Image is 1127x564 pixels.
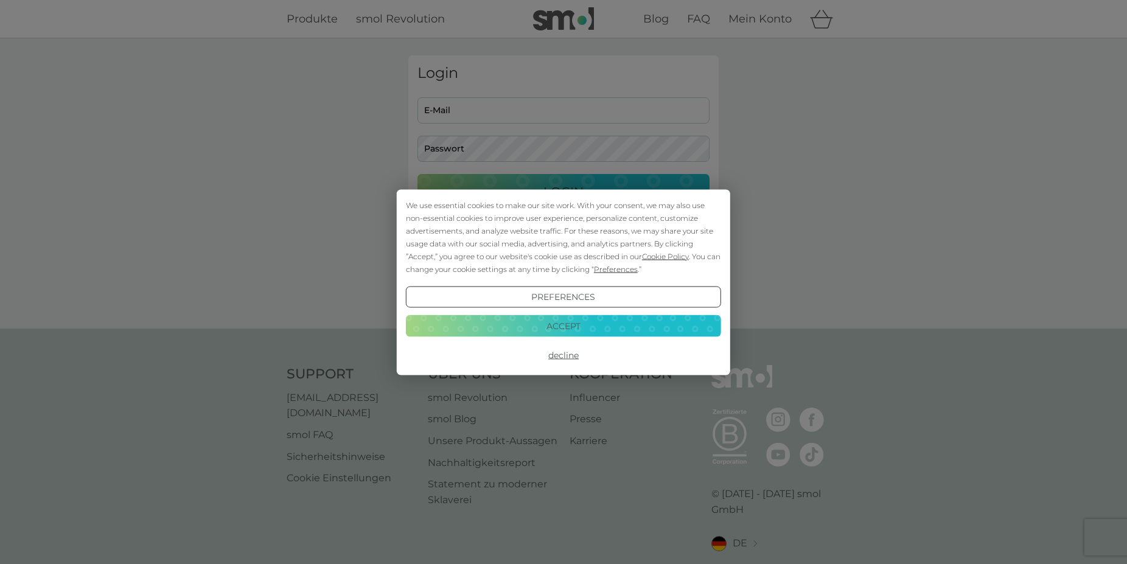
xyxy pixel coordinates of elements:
[397,189,730,375] div: Cookie Consent Prompt
[406,344,721,366] button: Decline
[406,198,721,275] div: We use essential cookies to make our site work. With your consent, we may also use non-essential ...
[406,315,721,337] button: Accept
[594,264,638,273] span: Preferences
[406,286,721,308] button: Preferences
[642,251,689,260] span: Cookie Policy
